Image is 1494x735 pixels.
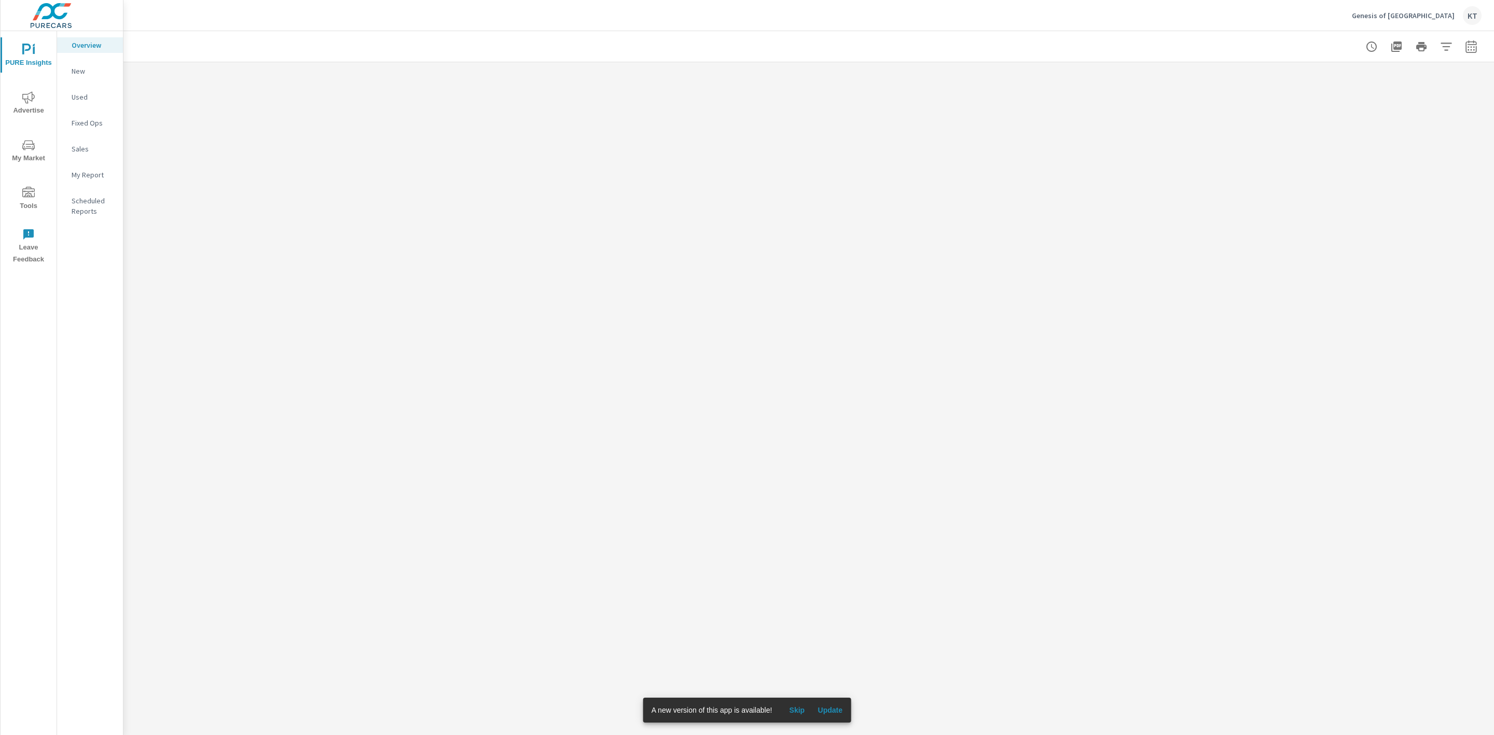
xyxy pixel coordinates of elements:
p: Overview [72,40,115,50]
button: Update [813,702,847,718]
button: Print Report [1411,36,1432,57]
div: KT [1463,6,1482,25]
div: Fixed Ops [57,115,123,131]
p: My Report [72,170,115,180]
p: Fixed Ops [72,118,115,128]
button: Select Date Range [1461,36,1482,57]
span: Advertise [4,91,53,117]
div: New [57,63,123,79]
span: Leave Feedback [4,228,53,266]
span: My Market [4,139,53,164]
p: New [72,66,115,76]
span: Skip [784,705,809,715]
button: Skip [780,702,813,718]
p: Genesis of [GEOGRAPHIC_DATA] [1352,11,1455,20]
div: Sales [57,141,123,157]
div: Used [57,89,123,105]
div: Scheduled Reports [57,193,123,219]
p: Sales [72,144,115,154]
button: Apply Filters [1436,36,1457,57]
button: "Export Report to PDF" [1386,36,1407,57]
div: nav menu [1,31,57,270]
span: A new version of this app is available! [652,706,772,714]
p: Scheduled Reports [72,196,115,216]
div: Overview [57,37,123,53]
span: Tools [4,187,53,212]
p: Used [72,92,115,102]
span: PURE Insights [4,44,53,69]
span: Update [818,705,842,715]
div: My Report [57,167,123,183]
